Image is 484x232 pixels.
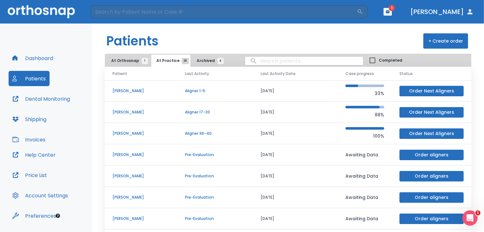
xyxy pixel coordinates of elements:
p: [PERSON_NAME] [112,173,170,179]
button: Dashboard [9,51,57,66]
button: Order aligners [399,171,464,181]
button: Dental Monitoring [9,91,74,106]
p: [PERSON_NAME] [112,109,170,115]
span: 28 [182,58,189,64]
td: [DATE] [253,208,338,229]
span: 1 [142,58,148,64]
div: tabs [106,55,227,67]
span: Last Activity [185,71,209,77]
button: [PERSON_NAME] [408,6,476,17]
button: Account Settings [9,188,72,203]
span: Case progress [345,71,374,77]
span: 1 [475,210,481,215]
p: Awaiting Data [345,215,384,222]
td: [DATE] [253,80,338,102]
input: search [245,55,363,67]
p: [PERSON_NAME] [112,194,170,200]
button: Shipping [9,112,50,127]
button: Order aligners [399,150,464,160]
button: Order aligners [399,214,464,224]
h1: Patients [106,31,159,51]
p: Aligner 1-5 [185,88,246,94]
td: [DATE] [253,123,338,144]
p: 100% [345,132,384,140]
p: [PERSON_NAME] [112,152,170,158]
p: Aligner 36-40 [185,131,246,136]
p: 88% [345,111,384,119]
p: [PERSON_NAME] [112,88,170,94]
p: Pre-Evaluation [185,194,246,200]
p: Pre-Evaluation [185,173,246,179]
button: Price List [9,167,51,183]
span: Archived [197,58,221,64]
span: Patient [112,71,127,77]
span: At Orthosnap [111,58,145,64]
button: Order Next Aligners [399,128,464,139]
span: 4 [217,58,224,64]
span: Status [399,71,413,77]
span: 1 [389,5,395,11]
td: [DATE] [253,102,338,123]
td: [DATE] [253,144,338,166]
p: Pre-Evaluation [185,152,246,158]
p: Aligner 17-20 [185,109,246,115]
p: [PERSON_NAME] [112,131,170,136]
p: [PERSON_NAME] [112,216,170,222]
span: At Practice [156,58,185,64]
p: 33% [345,90,384,97]
button: Order Next Aligners [399,86,464,96]
button: Preferences [9,208,60,223]
button: Invoices [9,132,49,147]
span: Last Activity Date [261,71,296,77]
p: Awaiting Data [345,194,384,201]
p: Awaiting Data [345,172,384,180]
p: Awaiting Data [345,151,384,159]
input: Search by Patient Name or Case # [91,5,357,18]
img: Orthosnap [8,5,75,18]
button: Help Center [9,147,59,162]
button: Order Next Aligners [399,107,464,118]
span: Completed [379,58,402,63]
button: Patients [9,71,50,86]
td: [DATE] [253,166,338,187]
p: Pre-Evaluation [185,216,246,222]
td: [DATE] [253,187,338,208]
div: Tooltip anchor [55,213,61,219]
button: Order aligners [399,192,464,203]
iframe: Intercom live chat [462,210,478,226]
button: + Create order [423,33,468,49]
